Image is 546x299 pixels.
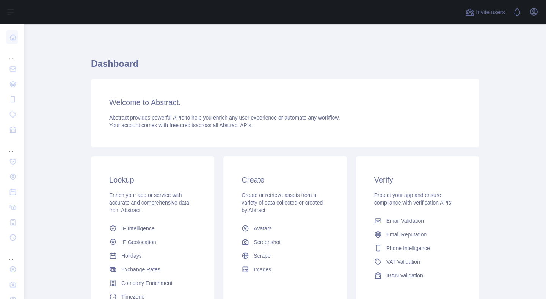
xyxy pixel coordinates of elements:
h1: Dashboard [91,58,479,76]
a: Phone Intelligence [371,241,464,255]
span: Enrich your app or service with accurate and comprehensive data from Abstract [109,192,189,213]
span: free credits [169,122,196,128]
span: Phone Intelligence [386,244,430,252]
span: Scrape [254,252,270,260]
a: IBAN Validation [371,269,464,282]
a: Images [238,263,331,276]
button: Invite users [464,6,507,18]
span: IP Geolocation [121,238,156,246]
a: Email Reputation [371,228,464,241]
h3: Create [242,175,328,185]
h3: Verify [374,175,461,185]
span: Exchange Rates [121,266,160,273]
div: ... [6,46,18,61]
span: Email Validation [386,217,424,225]
a: Scrape [238,249,331,263]
span: Company Enrichment [121,279,173,287]
span: Avatars [254,225,271,232]
span: Create or retrieve assets from a variety of data collected or created by Abtract [242,192,323,213]
span: IP Intelligence [121,225,155,232]
div: ... [6,246,18,261]
span: VAT Validation [386,258,420,266]
a: Avatars [238,222,331,235]
a: IP Intelligence [106,222,199,235]
span: IBAN Validation [386,272,423,279]
span: Email Reputation [386,231,427,238]
a: VAT Validation [371,255,464,269]
span: Abstract provides powerful APIs to help you enrich any user experience or automate any workflow. [109,115,340,121]
span: Screenshot [254,238,281,246]
a: Email Validation [371,214,464,228]
span: Images [254,266,271,273]
h3: Welcome to Abstract. [109,97,461,108]
div: ... [6,138,18,153]
span: Holidays [121,252,142,260]
a: Screenshot [238,235,331,249]
a: IP Geolocation [106,235,199,249]
h3: Lookup [109,175,196,185]
a: Exchange Rates [106,263,199,276]
a: Company Enrichment [106,276,199,290]
span: Your account comes with across all Abstract APIs. [109,122,253,128]
a: Holidays [106,249,199,263]
span: Protect your app and ensure compliance with verification APIs [374,192,451,206]
span: Invite users [476,8,505,17]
